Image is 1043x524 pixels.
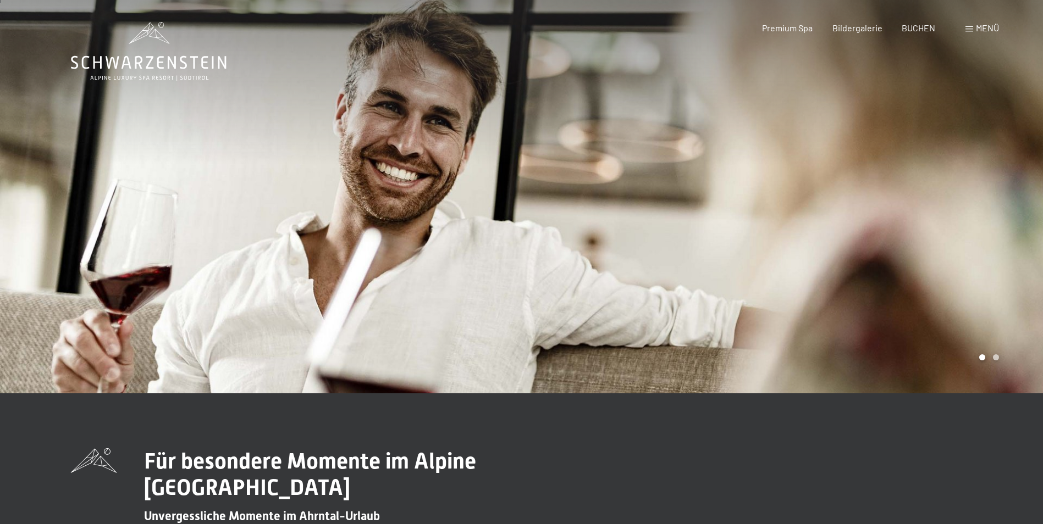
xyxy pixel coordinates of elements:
[902,23,935,33] a: BUCHEN
[762,23,813,33] a: Premium Spa
[993,354,999,360] div: Carousel Page 2
[832,23,882,33] a: Bildergalerie
[979,354,985,360] div: Carousel Page 1 (Current Slide)
[976,23,999,33] span: Menü
[144,448,476,500] span: Für besondere Momente im Alpine [GEOGRAPHIC_DATA]
[144,509,380,523] span: Unvergessliche Momente im Ahrntal-Urlaub
[975,354,999,360] div: Carousel Pagination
